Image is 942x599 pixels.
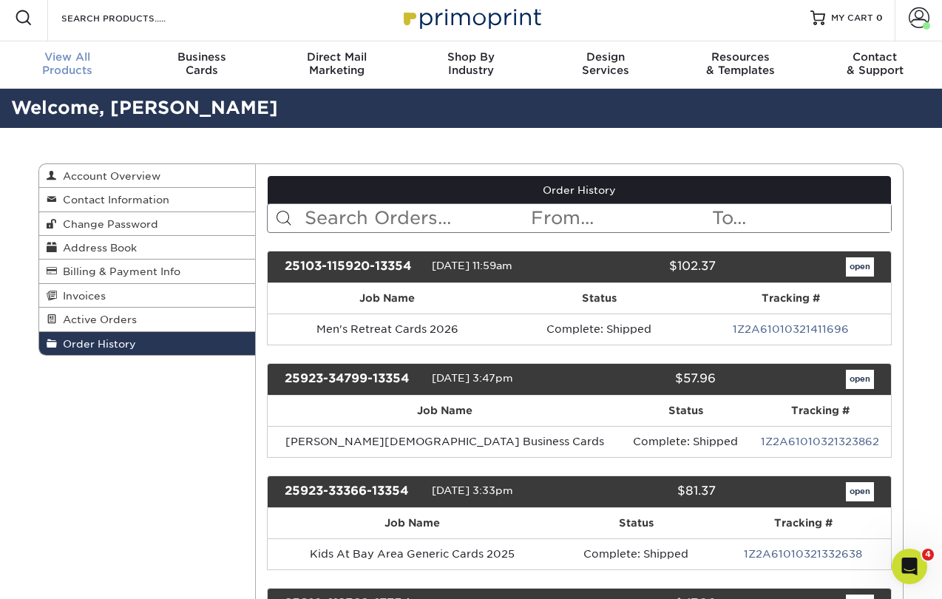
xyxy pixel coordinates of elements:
a: Order History [268,176,892,204]
a: Shop ByIndustry [404,41,538,89]
input: To... [711,204,891,232]
span: Change Password [57,218,158,230]
div: Cards [135,50,269,77]
img: Primoprint [397,1,545,33]
span: Contact Information [57,194,169,206]
a: BusinessCards [135,41,269,89]
div: $102.37 [568,257,726,277]
span: Business [135,50,269,64]
th: Status [622,396,749,426]
a: Billing & Payment Info [39,260,255,283]
a: Resources& Templates [673,41,807,89]
a: open [846,257,874,277]
span: 4 [922,549,934,561]
span: Design [538,50,673,64]
a: Address Book [39,236,255,260]
span: [DATE] 3:33pm [432,484,513,496]
a: Active Orders [39,308,255,331]
a: 1Z2A61010321411696 [733,323,849,335]
iframe: Intercom live chat [892,549,927,584]
td: [PERSON_NAME][DEMOGRAPHIC_DATA] Business Cards [268,426,623,457]
th: Tracking # [691,283,891,314]
input: SEARCH PRODUCTS..... [60,9,204,27]
a: Account Overview [39,164,255,188]
div: 25923-33366-13354 [274,482,432,501]
span: [DATE] 3:47pm [432,372,513,384]
th: Tracking # [750,396,891,426]
a: Change Password [39,212,255,236]
th: Job Name [268,283,508,314]
a: Order History [39,332,255,355]
span: MY CART [831,12,873,24]
span: Account Overview [57,170,160,182]
a: Contact& Support [807,41,942,89]
a: Direct MailMarketing [269,41,404,89]
span: Contact [807,50,942,64]
td: Complete: Shipped [622,426,749,457]
span: Direct Mail [269,50,404,64]
div: 25103-115920-13354 [274,257,432,277]
div: Services [538,50,673,77]
span: Resources [673,50,807,64]
a: open [846,482,874,501]
th: Job Name [268,508,558,538]
input: From... [529,204,710,232]
span: Shop By [404,50,538,64]
span: [DATE] 11:59am [432,260,512,271]
th: Status [507,283,691,314]
a: 1Z2A61010321323862 [761,436,879,447]
span: Order History [57,338,136,350]
div: $81.37 [568,482,726,501]
td: Kids At Bay Area Generic Cards 2025 [268,538,558,569]
span: Active Orders [57,314,137,325]
th: Status [558,508,716,538]
td: Complete: Shipped [558,538,716,569]
a: 1Z2A61010321332638 [744,548,862,560]
input: Search Orders... [303,204,530,232]
div: 25923-34799-13354 [274,370,432,389]
span: Billing & Payment Info [57,265,180,277]
div: & Templates [673,50,807,77]
a: Contact Information [39,188,255,211]
a: Invoices [39,284,255,308]
div: Marketing [269,50,404,77]
span: Address Book [57,242,137,254]
th: Job Name [268,396,623,426]
th: Tracking # [715,508,891,538]
a: DesignServices [538,41,673,89]
div: & Support [807,50,942,77]
a: open [846,370,874,389]
span: Invoices [57,290,106,302]
span: 0 [876,13,883,23]
td: Men's Retreat Cards 2026 [268,314,508,345]
div: $57.96 [568,370,726,389]
div: Industry [404,50,538,77]
td: Complete: Shipped [507,314,691,345]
